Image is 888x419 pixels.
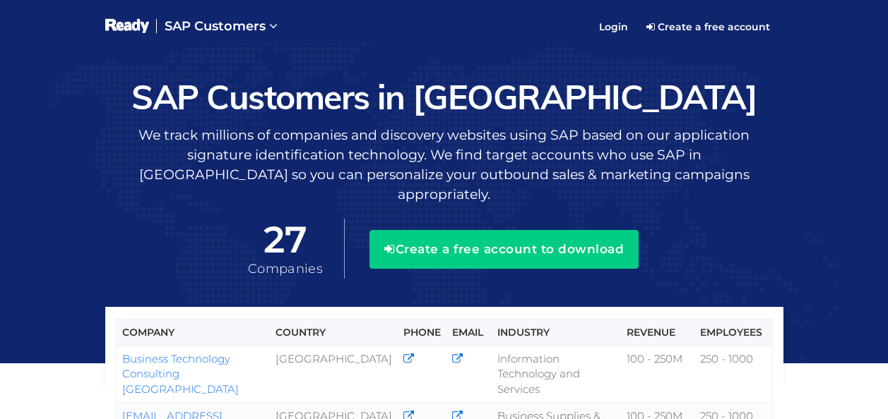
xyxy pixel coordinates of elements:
[156,7,286,47] a: SAP Customers
[492,320,621,346] th: Industry
[398,320,446,346] th: Phone
[599,20,628,33] span: Login
[116,320,270,346] th: Company
[492,346,621,403] td: Information Technology and Services
[122,352,239,396] a: Business Technology Consulting [GEOGRAPHIC_DATA]
[446,320,492,346] th: Email
[270,346,398,403] td: [GEOGRAPHIC_DATA]
[248,261,323,277] span: Companies
[105,126,783,205] p: We track millions of companies and discovery websites using SAP based on our application signatur...
[105,18,150,35] img: logo
[165,18,266,34] span: SAP Customers
[105,78,783,116] h1: SAP Customers in [GEOGRAPHIC_DATA]
[621,346,694,403] td: 100 - 250M
[637,16,780,38] a: Create a free account
[621,320,694,346] th: Revenue
[369,230,639,268] button: Create a free account to download
[270,320,398,346] th: Country
[694,346,772,403] td: 250 - 1000
[694,320,772,346] th: Employees
[248,219,323,260] span: 27
[591,9,637,44] a: Login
